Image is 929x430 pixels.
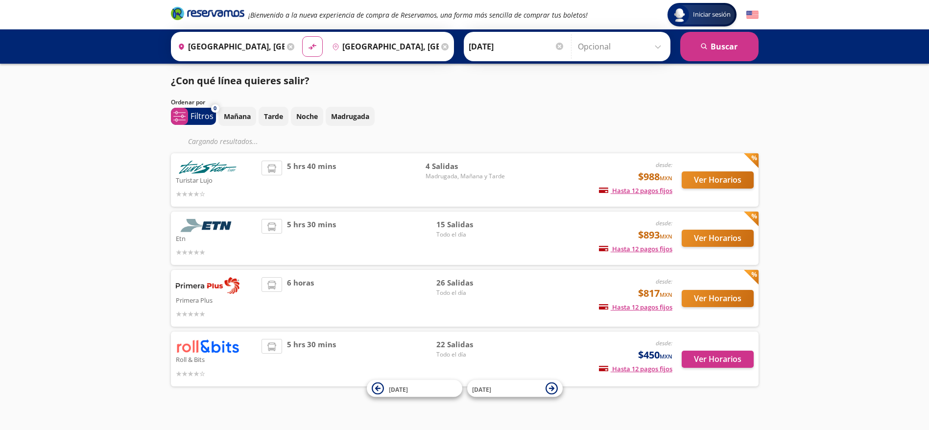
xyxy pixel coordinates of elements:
[224,111,251,121] p: Mañana
[367,380,462,397] button: [DATE]
[638,169,672,184] span: $988
[426,161,505,172] span: 4 Salidas
[436,288,505,297] span: Todo el día
[174,34,285,59] input: Buscar Origen
[176,232,257,244] p: Etn
[656,161,672,169] em: desde:
[176,339,239,353] img: Roll & Bits
[291,107,323,126] button: Noche
[287,219,336,258] span: 5 hrs 30 mins
[436,277,505,288] span: 26 Salidas
[176,294,257,306] p: Primera Plus
[171,6,244,21] i: Brand Logo
[287,339,336,379] span: 5 hrs 30 mins
[436,219,505,230] span: 15 Salidas
[660,353,672,360] small: MXN
[638,286,672,301] span: $817
[176,161,239,174] img: Turistar Lujo
[469,34,565,59] input: Elegir Fecha
[171,108,216,125] button: 0Filtros
[680,32,759,61] button: Buscar
[287,161,336,199] span: 5 hrs 40 mins
[682,290,754,307] button: Ver Horarios
[171,73,310,88] p: ¿Con qué línea quieres salir?
[682,351,754,368] button: Ver Horarios
[746,9,759,21] button: English
[599,186,672,195] span: Hasta 12 pagos fijos
[326,107,375,126] button: Madrugada
[660,174,672,182] small: MXN
[599,303,672,311] span: Hasta 12 pagos fijos
[426,172,505,181] span: Madrugada, Mañana y Tarde
[218,107,256,126] button: Mañana
[599,244,672,253] span: Hasta 12 pagos fijos
[689,10,735,20] span: Iniciar sesión
[638,228,672,242] span: $893
[248,10,588,20] em: ¡Bienvenido a la nueva experiencia de compra de Reservamos, una forma más sencilla de comprar tus...
[467,380,563,397] button: [DATE]
[191,110,214,122] p: Filtros
[188,137,258,146] em: Cargando resultados ...
[656,219,672,227] em: desde:
[176,219,239,232] img: Etn
[656,277,672,286] em: desde:
[176,353,257,365] p: Roll & Bits
[599,364,672,373] span: Hasta 12 pagos fijos
[578,34,666,59] input: Opcional
[176,277,239,294] img: Primera Plus
[660,233,672,240] small: MXN
[171,6,244,24] a: Brand Logo
[287,277,314,319] span: 6 horas
[472,385,491,393] span: [DATE]
[264,111,283,121] p: Tarde
[296,111,318,121] p: Noche
[328,34,439,59] input: Buscar Destino
[436,339,505,350] span: 22 Salidas
[176,174,257,186] p: Turistar Lujo
[682,230,754,247] button: Ver Horarios
[638,348,672,362] span: $450
[660,291,672,298] small: MXN
[389,385,408,393] span: [DATE]
[171,98,205,107] p: Ordenar por
[436,350,505,359] span: Todo el día
[682,171,754,189] button: Ver Horarios
[214,104,216,113] span: 0
[436,230,505,239] span: Todo el día
[656,339,672,347] em: desde:
[259,107,288,126] button: Tarde
[331,111,369,121] p: Madrugada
